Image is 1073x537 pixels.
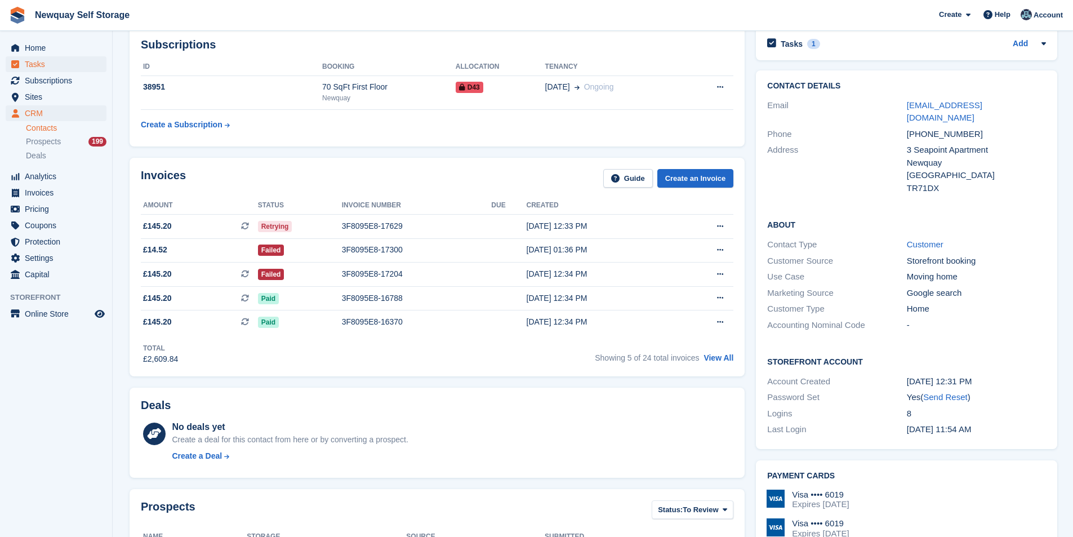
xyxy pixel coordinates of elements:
div: [DATE] 01:36 PM [527,244,676,256]
th: Tenancy [545,58,685,76]
h2: Prospects [141,500,195,521]
span: £14.52 [143,244,167,256]
h2: Payment cards [767,472,1046,481]
h2: Invoices [141,169,186,188]
div: Yes [907,391,1046,404]
span: Tasks [25,56,92,72]
div: Contact Type [767,238,906,251]
div: Create a deal for this contact from here or by converting a prospect. [172,434,408,446]
div: Customer Source [767,255,906,268]
span: D43 [456,82,483,93]
span: Invoices [25,185,92,201]
th: Allocation [456,58,545,76]
div: Create a Deal [172,450,222,462]
div: Visa •••• 6019 [792,518,849,529]
div: Logins [767,407,906,420]
span: £145.20 [143,268,172,280]
div: Last Login [767,423,906,436]
div: Create a Subscription [141,119,222,131]
a: Guide [603,169,653,188]
a: menu [6,40,106,56]
div: [DATE] 12:34 PM [527,316,676,328]
span: Pricing [25,201,92,217]
span: Analytics [25,168,92,184]
h2: Subscriptions [141,38,733,51]
div: Google search [907,287,1046,300]
img: Colette Pearce [1021,9,1032,20]
a: menu [6,73,106,88]
div: [DATE] 12:34 PM [527,268,676,280]
span: ( ) [920,392,970,402]
img: stora-icon-8386f47178a22dfd0bd8f6a31ec36ba5ce8667c1dd55bd0f319d3a0aa187defe.svg [9,7,26,24]
div: Customer Type [767,303,906,316]
a: menu [6,105,106,121]
a: View All [704,353,733,362]
span: CRM [25,105,92,121]
div: [PHONE_NUMBER] [907,128,1046,141]
span: Settings [25,250,92,266]
div: Address [767,144,906,194]
a: menu [6,234,106,250]
span: Prospects [26,136,61,147]
div: Accounting Nominal Code [767,319,906,332]
h2: Tasks [781,39,803,49]
div: Storefront booking [907,255,1046,268]
span: Paid [258,317,279,328]
a: Create a Deal [172,450,408,462]
h2: About [767,219,1046,230]
span: Failed [258,245,284,256]
div: 3 Seapoint Apartment [907,144,1046,157]
div: Use Case [767,270,906,283]
h2: Deals [141,399,171,412]
a: menu [6,218,106,233]
span: Retrying [258,221,292,232]
a: menu [6,56,106,72]
div: 3F8095E8-17629 [342,220,492,232]
div: Expires [DATE] [792,499,849,509]
span: Paid [258,293,279,304]
span: Create [939,9,961,20]
div: Marketing Source [767,287,906,300]
div: [GEOGRAPHIC_DATA] [907,169,1046,182]
a: menu [6,89,106,105]
th: Created [527,197,676,215]
div: Visa •••• 6019 [792,490,849,500]
img: Visa Logo [767,490,785,508]
span: Coupons [25,218,92,233]
div: Newquay [907,157,1046,170]
span: £145.20 [143,292,172,304]
a: Contacts [26,123,106,134]
a: menu [6,267,106,282]
div: Moving home [907,270,1046,283]
th: Status [258,197,342,215]
div: 3F8095E8-16370 [342,316,492,328]
div: 38951 [141,81,322,93]
div: Account Created [767,375,906,388]
div: Newquay [322,93,456,103]
a: menu [6,250,106,266]
a: Create an Invoice [657,169,734,188]
span: Showing 5 of 24 total invoices [595,353,699,362]
th: Due [491,197,526,215]
button: Status: To Review [652,500,733,519]
span: Home [25,40,92,56]
div: Password Set [767,391,906,404]
th: Invoice number [342,197,492,215]
div: 199 [88,137,106,147]
span: Failed [258,269,284,280]
div: 3F8095E8-17204 [342,268,492,280]
a: Deals [26,150,106,162]
div: 1 [807,39,820,49]
div: Total [143,343,178,353]
a: Preview store [93,307,106,321]
div: No deals yet [172,420,408,434]
a: Prospects 199 [26,136,106,148]
span: [DATE] [545,81,570,93]
a: menu [6,185,106,201]
span: Help [995,9,1010,20]
div: £2,609.84 [143,353,178,365]
div: TR71DX [907,182,1046,195]
div: [DATE] 12:31 PM [907,375,1046,388]
span: Status: [658,504,683,516]
a: Newquay Self Storage [30,6,134,24]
